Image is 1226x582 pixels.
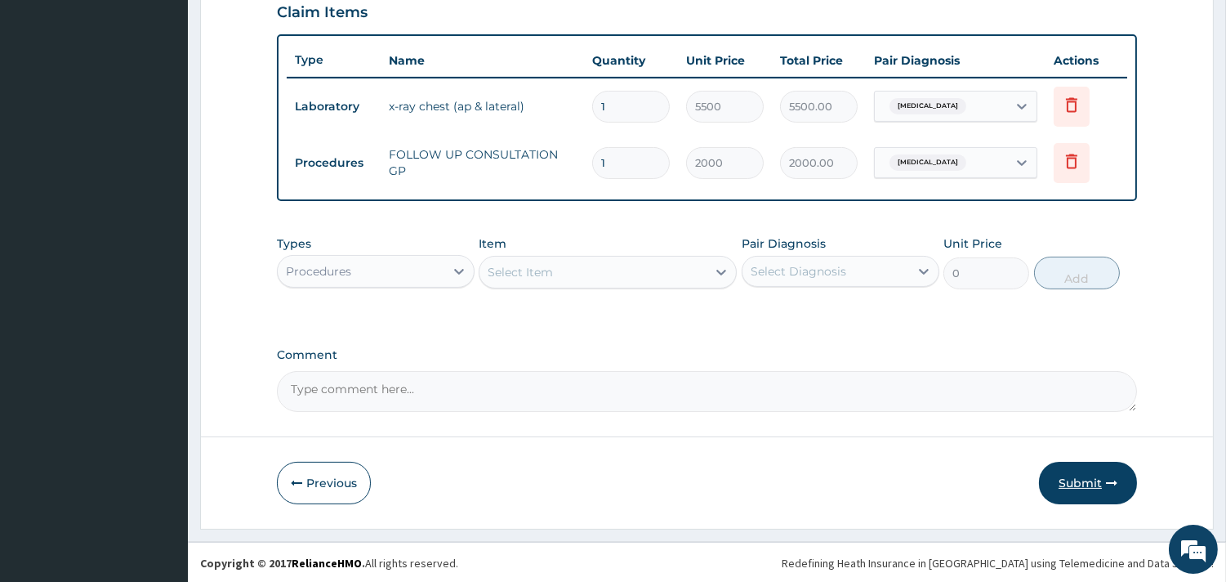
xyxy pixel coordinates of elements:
[782,555,1214,571] div: Redefining Heath Insurance in [GEOGRAPHIC_DATA] using Telemedicine and Data Science!
[678,44,772,77] th: Unit Price
[1034,257,1120,289] button: Add
[381,90,584,123] td: x-ray chest (ap & lateral)
[277,462,371,504] button: Previous
[943,235,1002,252] label: Unit Price
[200,556,365,571] strong: Copyright © 2017 .
[8,399,311,456] textarea: Type your message and hit 'Enter'
[772,44,866,77] th: Total Price
[287,45,381,75] th: Type
[889,154,966,171] span: [MEDICAL_DATA]
[277,237,311,251] label: Types
[277,4,368,22] h3: Claim Items
[287,148,381,178] td: Procedures
[85,92,274,113] div: Chat with us now
[95,182,225,347] span: We're online!
[479,235,506,252] label: Item
[381,138,584,187] td: FOLLOW UP CONSULTATION GP
[1039,462,1137,504] button: Submit
[742,235,826,252] label: Pair Diagnosis
[1045,44,1127,77] th: Actions
[584,44,678,77] th: Quantity
[488,264,553,280] div: Select Item
[866,44,1045,77] th: Pair Diagnosis
[268,8,307,47] div: Minimize live chat window
[751,263,846,280] div: Select Diagnosis
[287,92,381,122] td: Laboratory
[292,556,362,571] a: RelianceHMO
[889,98,966,114] span: [MEDICAL_DATA]
[30,82,66,123] img: d_794563401_company_1708531726252_794563401
[286,263,351,280] div: Procedures
[277,348,1137,362] label: Comment
[381,44,584,77] th: Name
